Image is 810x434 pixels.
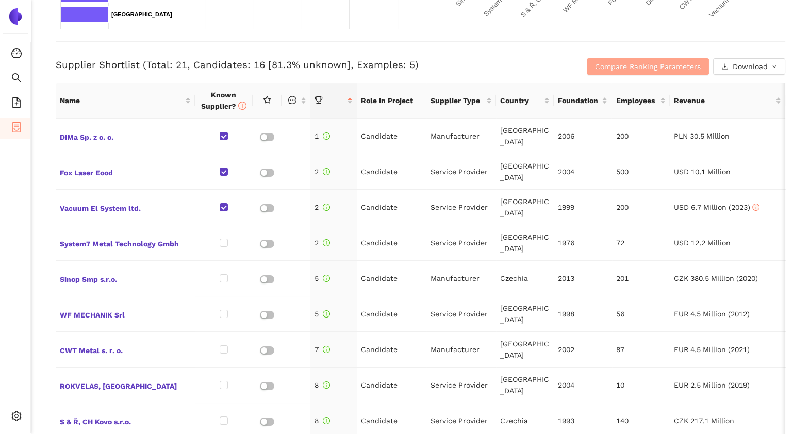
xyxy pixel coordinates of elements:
td: Service Provider [426,190,496,225]
td: [GEOGRAPHIC_DATA] [496,296,554,332]
td: [GEOGRAPHIC_DATA] [496,368,554,403]
span: file-add [11,94,22,114]
span: Revenue [674,95,774,106]
span: Fox Laser Eood [60,165,191,178]
span: WF MECHANIK Srl [60,307,191,321]
h3: Supplier Shortlist (Total: 21, Candidates: 16 [81.3% unknown], Examples: 5) [56,58,542,72]
td: Candidate [357,119,426,154]
td: Service Provider [426,225,496,261]
span: CWT Metal s. r. o. [60,343,191,356]
td: Manufacturer [426,119,496,154]
span: Download [733,61,768,72]
td: 2004 [554,368,611,403]
span: down [772,64,777,70]
td: Candidate [357,368,426,403]
td: Czechia [496,261,554,296]
th: this column's title is Supplier Type,this column is sortable [426,83,496,119]
span: PLN 30.5 Million [674,132,730,140]
td: 10 [612,368,670,403]
td: [GEOGRAPHIC_DATA] [496,332,554,368]
td: 56 [612,296,670,332]
td: 2013 [554,261,611,296]
span: System7 Metal Technology Gmbh [60,236,191,249]
td: 1998 [554,296,611,332]
span: info-circle [323,132,330,140]
span: 7 [315,345,330,354]
span: Compare Ranking Parameters [595,61,701,72]
span: CZK 380.5 Million (2020) [674,274,758,282]
span: Known Supplier? [201,91,246,110]
td: 201 [612,261,670,296]
th: this column's title is Revenue,this column is sortable [670,83,786,119]
td: Candidate [357,296,426,332]
td: Candidate [357,225,426,261]
span: 2 [315,203,330,211]
span: Employees [616,95,657,106]
span: info-circle [323,346,330,353]
th: this column's title is Foundation,this column is sortable [554,83,611,119]
span: 8 [315,416,330,425]
td: 500 [612,154,670,190]
span: info-circle [323,239,330,246]
span: 2 [315,239,330,247]
span: info-circle [323,381,330,389]
span: container [11,119,22,139]
span: EUR 4.5 Million (2021) [674,345,750,354]
span: Name [60,95,183,106]
span: 5 [315,310,330,318]
span: Supplier Type [431,95,484,106]
td: Service Provider [426,368,496,403]
th: this column's title is Country,this column is sortable [496,83,554,119]
td: Manufacturer [426,332,496,368]
td: 1976 [554,225,611,261]
span: info-circle [752,204,759,211]
span: trophy [315,96,323,104]
td: [GEOGRAPHIC_DATA] [496,190,554,225]
td: 200 [612,190,670,225]
span: info-circle [323,275,330,282]
span: 2 [315,168,330,176]
span: Foundation [558,95,600,106]
span: star [263,96,271,104]
td: 1999 [554,190,611,225]
th: this column is sortable [282,83,310,119]
span: USD 10.1 Million [674,168,731,176]
td: Service Provider [426,154,496,190]
span: EUR 2.5 Million (2019) [674,381,750,389]
td: Candidate [357,190,426,225]
span: info-circle [238,102,246,110]
td: Candidate [357,154,426,190]
td: 2004 [554,154,611,190]
td: Manufacturer [426,261,496,296]
span: 8 [315,381,330,389]
td: Service Provider [426,296,496,332]
th: this column's title is Employees,this column is sortable [611,83,669,119]
th: this column's title is Name,this column is sortable [56,83,195,119]
text: [GEOGRAPHIC_DATA] [111,11,172,18]
td: 87 [612,332,670,368]
button: Compare Ranking Parameters [587,58,709,75]
span: dashboard [11,44,22,65]
span: 5 [315,274,330,282]
span: download [721,63,729,71]
td: 72 [612,225,670,261]
button: downloadDownloaddown [713,58,785,75]
span: CZK 217.1 Million [674,416,734,425]
td: Candidate [357,332,426,368]
td: 200 [612,119,670,154]
span: Sinop Smp s.r.o. [60,272,191,285]
span: 1 [315,132,330,140]
td: 2002 [554,332,611,368]
span: ROKVELAS, [GEOGRAPHIC_DATA] [60,378,191,392]
span: DiMa Sp. z o. o. [60,129,191,143]
span: USD 6.7 Million (2023) [674,203,759,211]
span: setting [11,407,22,428]
td: [GEOGRAPHIC_DATA] [496,154,554,190]
span: S & Ř, CH Kovo s.r.o. [60,414,191,427]
span: EUR 4.5 Million (2012) [674,310,750,318]
img: Logo [7,8,24,25]
span: info-circle [323,310,330,318]
span: message [288,96,296,104]
span: info-circle [323,204,330,211]
td: 2006 [554,119,611,154]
